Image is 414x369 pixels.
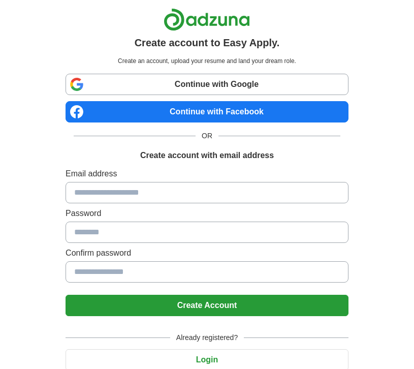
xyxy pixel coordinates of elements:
h1: Create account with email address [140,149,274,162]
a: Login [66,355,348,364]
p: Create an account, upload your resume and land your dream role. [68,56,346,66]
span: Already registered? [170,332,244,343]
label: Email address [66,168,348,180]
img: Adzuna logo [164,8,250,31]
a: Continue with Google [66,74,348,95]
h1: Create account to Easy Apply. [135,35,280,50]
a: Continue with Facebook [66,101,348,122]
button: Create Account [66,295,348,316]
label: Confirm password [66,247,348,259]
label: Password [66,207,348,220]
span: OR [196,131,218,141]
